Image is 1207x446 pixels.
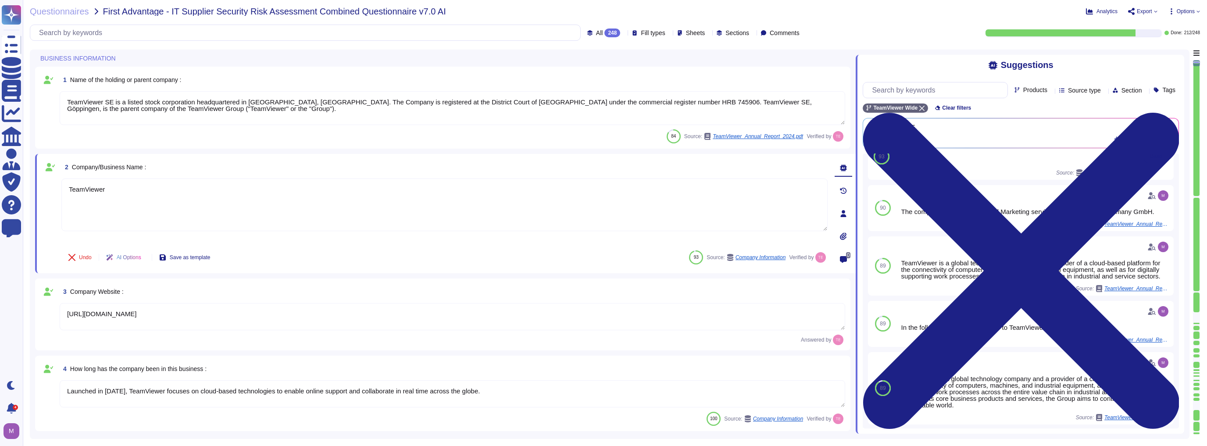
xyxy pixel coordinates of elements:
[70,288,124,295] span: Company Website :
[60,380,845,407] textarea: Launched in [DATE], TeamViewer focuses on cloud-based technologies to enable online support and c...
[103,7,446,16] span: First Advantage - IT Supplier Security Risk Assessment Combined Questionnaire v7.0 AI
[846,252,851,258] span: 0
[60,289,67,295] span: 3
[694,255,699,260] span: 93
[684,133,803,140] span: Source:
[4,423,19,439] img: user
[152,249,218,266] button: Save as template
[60,366,67,372] span: 4
[1137,9,1152,14] span: Export
[72,164,146,171] span: Company/Business Name :
[1158,357,1168,368] img: user
[833,414,843,424] img: user
[70,76,182,83] span: Name of the holding or parent company :
[1184,31,1200,35] span: 212 / 248
[789,255,814,260] span: Verified by
[713,134,803,139] span: TeamViewer_Annual_Report_2024.pdf
[880,385,886,391] span: 89
[878,154,884,159] span: 93
[604,29,620,37] div: 248
[833,131,843,142] img: user
[753,416,803,421] span: Company Information
[686,30,705,36] span: Sheets
[60,303,845,330] textarea: [URL][DOMAIN_NAME]
[60,77,67,83] span: 1
[13,405,18,410] div: 4
[117,255,141,260] span: AI Options
[707,254,786,261] span: Source:
[801,337,831,343] span: Answered by
[880,263,886,268] span: 89
[2,421,25,441] button: user
[61,249,99,266] button: Undo
[70,365,207,372] span: How long has the company been in this business :
[671,134,676,139] span: 84
[1150,154,1162,159] span: Used
[1177,9,1195,14] span: Options
[1144,150,1168,163] button: Used
[1158,242,1168,252] img: user
[724,415,803,422] span: Source:
[35,25,580,40] input: Search by keywords
[880,205,886,211] span: 90
[833,335,843,345] img: user
[710,416,718,421] span: 100
[815,252,826,263] img: user
[61,164,68,170] span: 2
[60,91,845,125] textarea: TeamViewer SE is a listed stock corporation headquartered in [GEOGRAPHIC_DATA], [GEOGRAPHIC_DATA]...
[1158,306,1168,317] img: user
[1096,9,1118,14] span: Analytics
[61,178,828,231] textarea: TeamViewer
[1158,190,1168,201] img: user
[736,255,786,260] span: Company Information
[30,7,89,16] span: Questionnaires
[770,30,800,36] span: Comments
[868,82,1007,98] input: Search by keywords
[40,55,116,61] span: BUSINESS INFORMATION
[1171,31,1182,35] span: Done:
[1086,8,1118,15] button: Analytics
[880,321,886,326] span: 89
[725,30,749,36] span: Sections
[641,30,665,36] span: Fill types
[170,255,211,260] span: Save as template
[596,30,603,36] span: All
[807,134,831,139] span: Verified by
[807,416,831,421] span: Verified by
[79,255,92,260] span: Undo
